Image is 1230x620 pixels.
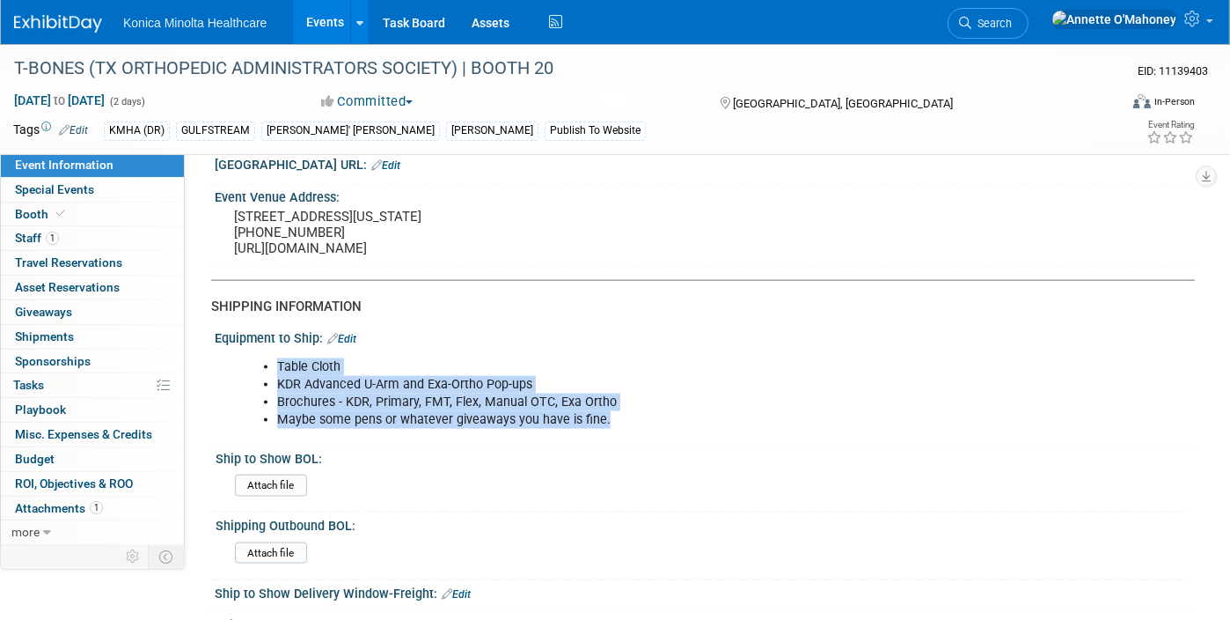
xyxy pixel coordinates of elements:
span: 1 [90,501,103,514]
div: T-BONES (TX ORTHOPEDIC ADMINISTRATORS SOCIETY) | BOOTH 20 [8,53,1095,85]
span: [GEOGRAPHIC_DATA], [GEOGRAPHIC_DATA] [733,97,953,110]
img: Format-Inperson.png [1133,94,1151,108]
button: Committed [315,92,420,111]
li: Table Cloth [277,358,994,376]
a: Search [948,8,1029,39]
a: ROI, Objectives & ROO [1,472,184,496]
a: Misc. Expenses & Credits [1,423,184,447]
a: Event Information [1,153,184,177]
div: Equipment to Ship: [215,325,1195,348]
a: Travel Reservations [1,251,184,275]
pre: [STREET_ADDRESS][US_STATE] [PHONE_NUMBER] [URL][DOMAIN_NAME] [234,209,604,256]
div: Event Venue Address: [215,184,1195,206]
div: SHIPPING INFORMATION [211,298,1182,316]
a: Edit [442,588,471,601]
span: Event ID: 11139403 [1138,64,1208,77]
a: Budget [1,447,184,471]
a: Shipments [1,325,184,349]
div: Ship to Show Delivery Window-Freight: [215,580,1195,603]
a: Attachments1 [1,497,184,520]
span: Event Information [15,158,113,172]
img: ExhibitDay [14,15,102,33]
div: Publish To Website [545,122,646,140]
span: to [51,93,68,107]
div: KMHA (DR) [104,122,170,140]
div: Event Format [1020,92,1195,118]
span: Attachments [15,501,103,515]
a: Edit [327,333,356,345]
span: Search [971,17,1012,30]
a: Playbook [1,398,184,422]
span: Staff [15,231,59,245]
span: Konica Minolta Healthcare [123,16,267,30]
div: GULFSTREAM [176,122,255,140]
a: Booth [1,203,184,226]
span: (2 days) [108,96,145,107]
span: Travel Reservations [15,255,122,269]
li: Brochures - KDR, Primary, FMT, Flex, Manual OTC, Exa Ortho [277,394,994,411]
span: 1 [46,232,59,245]
li: Maybe some pens or whatever giveaways you have is fine. [277,411,994,429]
span: Budget [15,452,55,466]
a: Tasks [1,373,184,397]
a: Edit [59,124,88,137]
span: Playbook [15,402,66,417]
span: Giveaways [15,305,72,319]
span: Special Events [15,182,94,196]
a: Sponsorships [1,350,184,373]
a: more [1,520,184,544]
span: Booth [15,207,69,221]
a: Edit [371,159,400,172]
div: [PERSON_NAME] [446,122,538,140]
span: Misc. Expenses & Credits [15,427,152,441]
li: KDR Advanced U-Arm and Exa-Ortho Pop-ups [277,376,994,394]
img: Annette O'Mahoney [1051,10,1177,29]
div: Event Rating [1146,121,1194,129]
div: In-Person [1153,95,1195,108]
div: Shipping Outbound BOL: [216,513,1187,535]
a: Giveaways [1,300,184,324]
a: Staff1 [1,226,184,250]
span: Shipments [15,329,74,343]
div: Ship to Show BOL: [216,446,1187,468]
span: Tasks [13,378,44,392]
span: more [11,525,40,539]
div: [GEOGRAPHIC_DATA] URL: [215,151,1195,174]
td: Tags [13,121,88,141]
td: Personalize Event Tab Strip [118,545,149,568]
span: [DATE] [DATE] [13,92,106,108]
td: Toggle Event Tabs [149,545,185,568]
a: Special Events [1,178,184,202]
span: Asset Reservations [15,280,120,294]
a: Asset Reservations [1,276,184,299]
span: ROI, Objectives & ROO [15,476,133,491]
span: Sponsorships [15,354,91,368]
i: Booth reservation complete [56,209,65,218]
div: [PERSON_NAME]' [PERSON_NAME] [261,122,440,140]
